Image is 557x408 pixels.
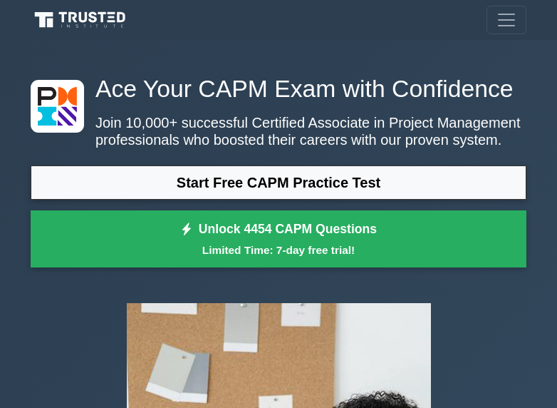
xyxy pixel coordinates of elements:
h1: Ace Your CAPM Exam with Confidence [31,74,526,103]
small: Limited Time: 7-day free trial! [48,242,509,258]
button: Toggle navigation [486,6,526,34]
p: Join 10,000+ successful Certified Associate in Project Management professionals who boosted their... [31,114,526,148]
a: Start Free CAPM Practice Test [31,165,526,200]
a: Unlock 4454 CAPM QuestionsLimited Time: 7-day free trial! [31,210,526,267]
